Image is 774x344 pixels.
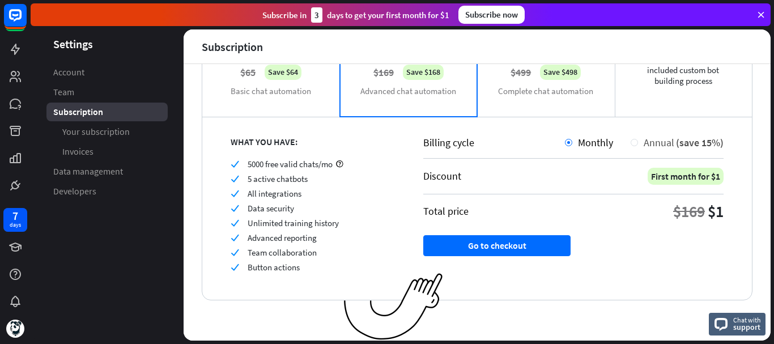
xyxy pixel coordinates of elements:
div: days [10,221,21,229]
span: Team [53,86,74,98]
div: 7 [12,211,18,221]
span: Your subscription [62,126,130,138]
div: Billing cycle [423,136,565,149]
i: check [231,160,239,168]
span: (save 15%) [676,136,724,149]
span: Chat with [733,315,761,325]
span: All integrations [248,188,301,199]
span: Data security [248,203,294,214]
a: Data management [46,162,168,181]
span: 5 active chatbots [248,173,308,184]
img: ec979a0a656117aaf919.png [344,273,443,341]
span: Data management [53,165,123,177]
i: check [231,263,239,271]
div: First month for $1 [648,168,724,185]
div: $169 [673,201,705,222]
div: Subscribe now [458,6,525,24]
div: WHAT YOU HAVE: [231,136,395,147]
div: $1 [708,201,724,222]
span: Annual [644,136,674,149]
a: Account [46,63,168,82]
i: check [231,248,239,257]
a: Invoices [46,142,168,161]
i: check [231,233,239,242]
span: Developers [53,185,96,197]
i: check [231,175,239,183]
span: Invoices [62,146,93,158]
span: Team collaboration [248,247,317,258]
span: 5000 free valid chats/mo [248,159,333,169]
span: Account [53,66,84,78]
a: Team [46,83,168,101]
i: check [231,204,239,213]
a: Your subscription [46,122,168,141]
button: Go to checkout [423,235,571,256]
a: 7 days [3,208,27,232]
span: Button actions [248,262,300,273]
i: check [231,219,239,227]
button: Open LiveChat chat widget [9,5,43,39]
a: Developers [46,182,168,201]
header: Settings [31,36,184,52]
span: Unlimited training history [248,218,339,228]
span: Subscription [53,106,103,118]
div: Total price [423,205,469,218]
span: Monthly [578,136,613,149]
span: Advanced reporting [248,232,317,243]
div: 3 [311,7,322,23]
span: support [733,322,761,332]
i: check [231,189,239,198]
div: Discount [423,169,461,182]
div: Subscribe in days to get your first month for $1 [262,7,449,23]
div: Subscription [202,40,263,53]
